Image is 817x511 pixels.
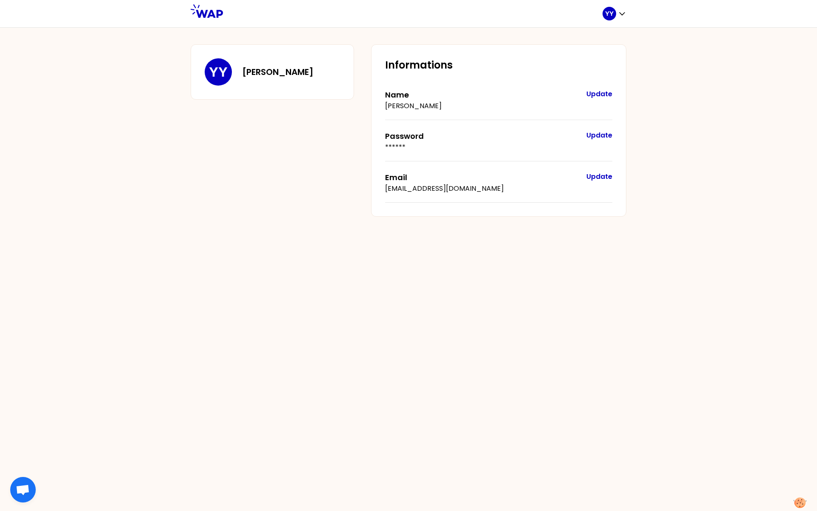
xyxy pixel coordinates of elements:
[209,64,228,80] p: YY
[385,184,578,194] p: [EMAIL_ADDRESS][DOMAIN_NAME]
[605,9,614,18] p: YY
[385,89,409,100] label: Name
[385,131,424,141] label: Password
[586,130,612,141] button: Update
[385,172,407,183] label: Email
[385,58,612,72] h2: Informations
[242,66,314,78] h3: [PERSON_NAME]
[586,89,612,99] button: Update
[385,101,578,111] p: [PERSON_NAME]
[10,477,36,502] a: Open chat
[586,172,612,182] button: Update
[603,7,626,20] button: YY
